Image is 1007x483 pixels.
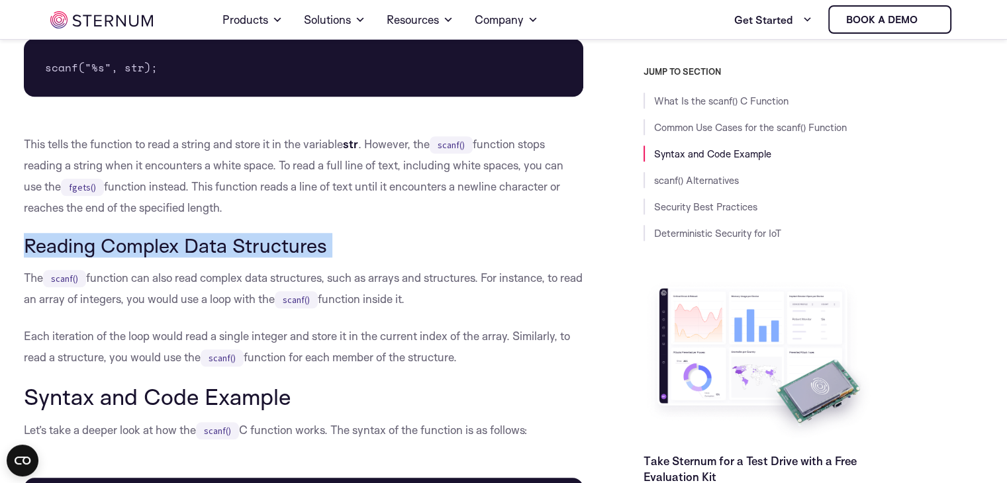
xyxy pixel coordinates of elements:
[644,278,875,443] img: Take Sternum for a Test Drive with a Free Evaluation Kit
[43,270,86,287] code: scanf()
[50,11,153,28] img: sternum iot
[654,174,739,187] a: scanf() Alternatives
[654,148,771,160] a: Syntax and Code Example
[475,1,538,38] a: Company
[24,326,584,368] p: Each iteration of the loop would read a single integer and store it in the current index of the a...
[24,267,584,310] p: The function can also read complex data structures, such as arrays and structures. For instance, ...
[387,1,454,38] a: Resources
[923,15,934,25] img: sternum iot
[24,234,584,257] h3: Reading Complex Data Structures
[654,227,781,240] a: Deterministic Security for IoT
[654,200,757,213] a: Security Best Practices
[24,384,584,409] h2: Syntax and Code Example
[24,38,584,97] pre: scanf("%s", str);
[654,121,847,134] a: Common Use Cases for the scanf() Function
[430,136,473,154] code: scanf()
[24,134,584,218] p: This tells the function to read a string and store it in the variable . However, the function sto...
[644,66,984,77] h3: JUMP TO SECTION
[343,137,358,151] b: str
[196,422,239,439] code: scanf()
[61,179,104,196] code: fgets()
[222,1,283,38] a: Products
[734,7,812,33] a: Get Started
[304,1,365,38] a: Solutions
[201,349,244,367] code: scanf()
[275,291,318,308] code: scanf()
[654,95,789,107] a: What Is the scanf() C Function
[828,5,951,34] a: Book a demo
[7,445,38,476] button: Open CMP widget
[24,419,584,441] p: Let’s take a deeper look at how the C function works. The syntax of the function is as follows:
